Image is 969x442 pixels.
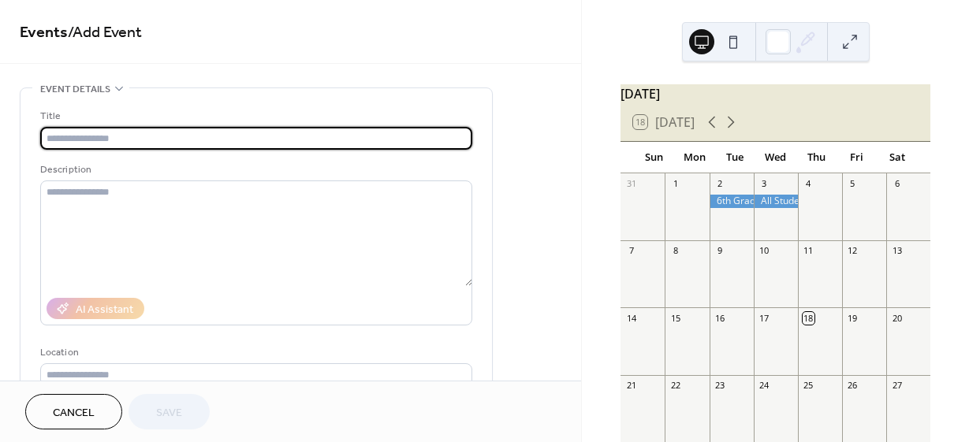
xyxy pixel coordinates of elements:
div: 8 [669,245,681,257]
div: Mon [674,142,715,173]
div: 20 [891,312,903,324]
div: 3 [758,178,770,190]
div: All Students First Day of School [754,195,798,208]
div: 19 [847,312,859,324]
span: Cancel [53,405,95,422]
div: Description [40,162,469,178]
div: 12 [847,245,859,257]
div: 22 [669,380,681,392]
div: 6 [891,178,903,190]
div: 14 [625,312,637,324]
div: 10 [758,245,770,257]
div: 11 [803,245,814,257]
div: 21 [625,380,637,392]
span: / Add Event [68,17,142,48]
div: 16 [714,312,726,324]
div: 6th Grade First Day of School [710,195,754,208]
div: Location [40,344,469,361]
div: 18 [803,312,814,324]
div: 9 [714,245,726,257]
div: 1 [669,178,681,190]
div: 13 [891,245,903,257]
div: 2 [714,178,726,190]
a: Events [20,17,68,48]
div: 27 [891,380,903,392]
div: Title [40,108,469,124]
div: Thu [796,142,837,173]
span: Event details [40,81,110,98]
div: 23 [714,380,726,392]
div: Tue [714,142,755,173]
div: 25 [803,380,814,392]
div: 4 [803,178,814,190]
button: Cancel [25,394,122,429]
div: 31 [625,178,637,190]
div: Wed [755,142,796,173]
div: 26 [847,380,859,392]
div: 17 [758,312,770,324]
div: 7 [625,245,637,257]
div: 5 [847,178,859,190]
div: 15 [669,312,681,324]
div: 24 [758,380,770,392]
div: Sun [633,142,674,173]
div: Sat [877,142,918,173]
div: [DATE] [621,84,930,103]
div: Fri [837,142,878,173]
